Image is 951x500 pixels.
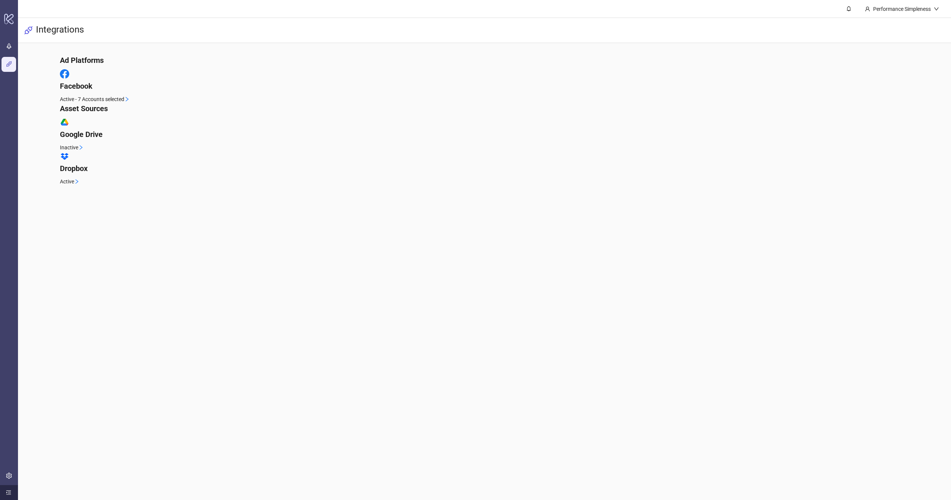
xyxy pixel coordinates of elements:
span: api [24,26,33,35]
span: Active - 7 Accounts selected [60,95,124,103]
h4: Facebook [60,81,909,91]
span: right [74,179,79,184]
h4: Google Drive [60,129,909,140]
span: right [124,97,130,102]
span: Active [60,177,74,186]
span: user [865,6,870,12]
span: bell [846,6,851,11]
span: down [934,6,939,12]
a: DropboxActiveright [60,152,909,186]
span: menu-unfold [6,490,11,495]
h4: Dropbox [60,163,909,174]
h3: Integrations [36,24,84,37]
h4: Asset Sources [60,103,909,114]
a: Google DriveInactiveright [60,118,909,152]
span: right [78,145,83,150]
a: FacebookActive - 7 Accounts selectedright [60,69,909,103]
span: Inactive [60,143,78,152]
div: Performance Simpleness [870,5,934,13]
h4: Ad Platforms [60,55,909,65]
